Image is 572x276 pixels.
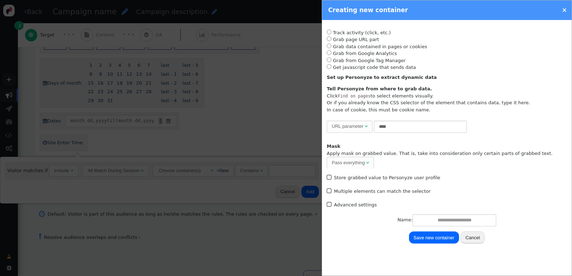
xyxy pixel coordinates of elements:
label: Advanced settings [327,202,377,207]
p: Click to select elements visually. Or if you already know the CSS selector of the element that co... [327,85,530,113]
label: Multiple elements can match the selector [327,189,430,194]
a: × [562,6,567,14]
span:  [327,187,333,196]
li: Grab page URL part [327,36,567,43]
li: Grab from Google Analytics [327,50,567,57]
div: URL parameter [332,123,363,130]
b: Set up Personyze to extract dynamic data [327,75,437,80]
button: Cancel [460,231,485,244]
span:  [327,173,333,182]
li: Grab data contained in pages or cookies [327,43,567,50]
li: Get javascript code that sends data [327,64,567,71]
b: Tell Personyze from where to grab data. [327,86,432,91]
tt: Find on pages [338,94,370,99]
label: Store grabbed value to Personyze user profile [327,175,440,180]
div: Name: [327,214,567,226]
div: Pass everything [332,159,365,166]
div: Apply mask on grabbed value. That is, take into consideration only certain parts of grabbed text. [327,143,567,169]
span:  [327,200,333,209]
li: Track activity (click, etc.) [327,29,567,36]
button: Save new container [409,231,459,244]
span:  [365,124,368,129]
li: Grab from Google Tag Manager [327,57,567,64]
span:  [366,160,369,165]
b: Mask [327,144,340,149]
